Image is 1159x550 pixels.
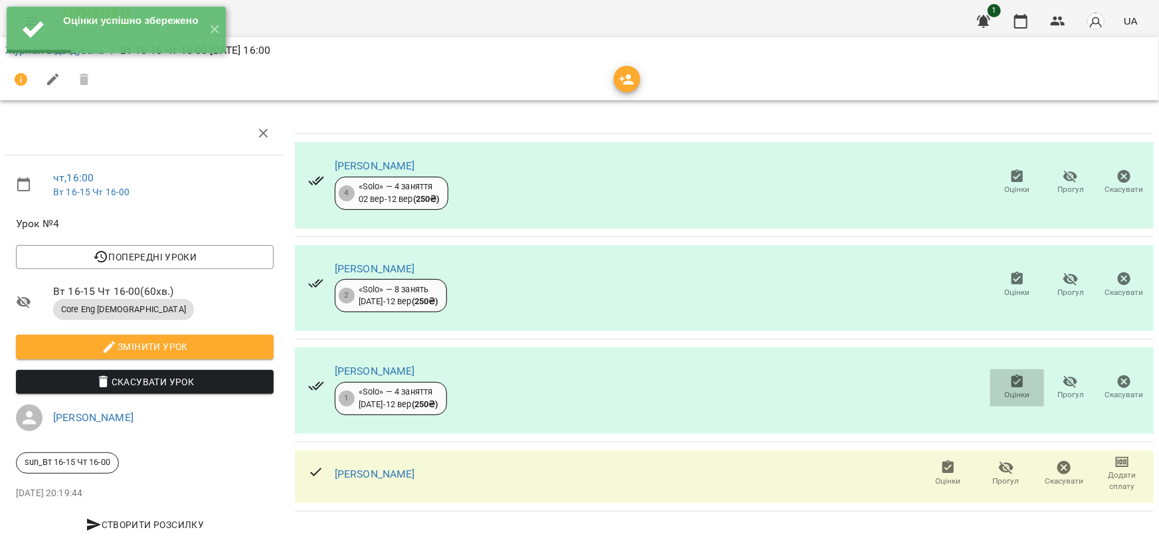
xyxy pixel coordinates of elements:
[936,476,961,487] span: Оцінки
[919,456,977,493] button: Оцінки
[339,185,355,201] div: 4
[1057,184,1084,195] span: Прогул
[359,284,438,308] div: «Solo» — 8 занять [DATE] - 12 вер
[1097,266,1151,304] button: Скасувати
[53,304,194,316] span: Core Eng [DEMOGRAPHIC_DATA]
[63,13,199,28] div: Оцінки успішно збережено
[1105,389,1144,401] span: Скасувати
[1087,12,1105,31] img: avatar_s.png
[1045,476,1083,487] span: Скасувати
[339,288,355,304] div: 2
[1044,164,1098,201] button: Прогул
[53,411,134,424] a: [PERSON_NAME]
[977,456,1035,493] button: Прогул
[16,487,274,500] p: [DATE] 20:19:44
[1101,470,1143,492] span: Додати сплату
[1044,266,1098,304] button: Прогул
[27,249,263,265] span: Попередні уроки
[16,452,119,474] div: sun_Вт 16-15 Чт 16-00
[1093,456,1151,493] button: Додати сплату
[412,296,438,306] b: ( 250 ₴ )
[27,339,263,355] span: Змінити урок
[413,194,440,204] b: ( 250 ₴ )
[53,171,94,184] a: чт , 16:00
[1097,164,1151,201] button: Скасувати
[1057,287,1084,298] span: Прогул
[335,262,415,275] a: [PERSON_NAME]
[53,284,274,300] span: Вт 16-15 Чт 16-00 ( 60 хв. )
[335,365,415,377] a: [PERSON_NAME]
[412,399,438,409] b: ( 250 ₴ )
[1044,369,1098,407] button: Прогул
[1097,369,1151,407] button: Скасувати
[21,517,268,533] span: Створити розсилку
[16,370,274,394] button: Скасувати Урок
[1105,287,1144,298] span: Скасувати
[359,386,438,411] div: «Solo» — 4 заняття [DATE] - 12 вер
[993,476,1020,487] span: Прогул
[990,164,1044,201] button: Оцінки
[988,4,1001,17] span: 1
[1057,389,1084,401] span: Прогул
[16,335,274,359] button: Змінити урок
[335,159,415,172] a: [PERSON_NAME]
[990,369,1044,407] button: Оцінки
[1105,184,1144,195] span: Скасувати
[27,374,263,390] span: Скасувати Урок
[990,266,1044,304] button: Оцінки
[335,468,415,480] a: [PERSON_NAME]
[359,181,440,205] div: «Solo» — 4 заняття 02 вер - 12 вер
[16,216,274,232] span: Урок №4
[1124,14,1138,28] span: UA
[1118,9,1143,33] button: UA
[16,245,274,269] button: Попередні уроки
[1035,456,1093,493] button: Скасувати
[1004,184,1029,195] span: Оцінки
[16,513,274,537] button: Створити розсилку
[53,187,130,197] a: Вт 16-15 Чт 16-00
[5,43,1154,58] nav: breadcrumb
[339,391,355,407] div: 1
[1004,287,1029,298] span: Оцінки
[17,456,118,468] span: sun_Вт 16-15 Чт 16-00
[1004,389,1029,401] span: Оцінки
